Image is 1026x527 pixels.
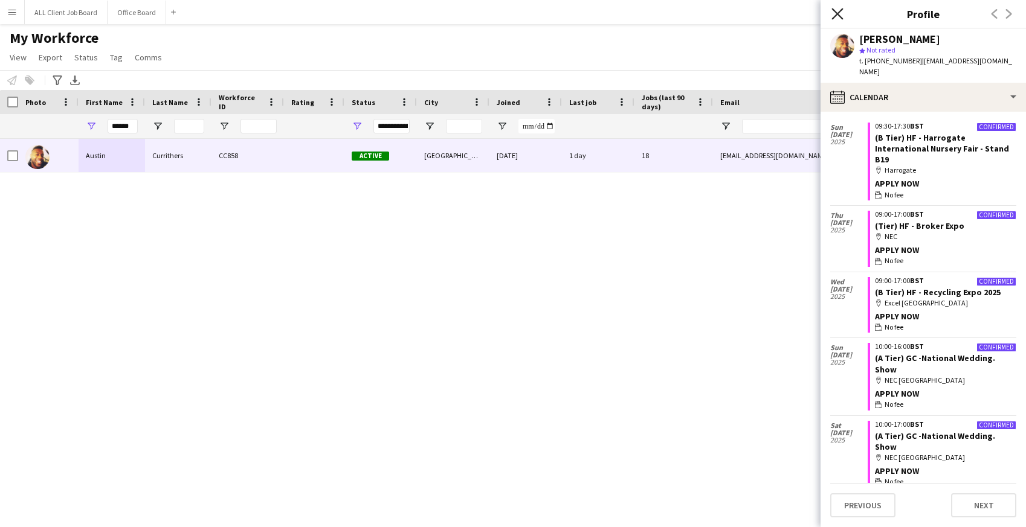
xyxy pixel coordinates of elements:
[352,152,389,161] span: Active
[352,121,363,132] button: Open Filter Menu
[859,56,1012,76] span: | [EMAIL_ADDRESS][DOMAIN_NAME]
[821,83,1026,112] div: Calendar
[951,493,1016,517] button: Next
[352,98,375,107] span: Status
[885,190,903,200] span: No fee
[10,29,98,47] span: My Workforce
[830,422,868,429] span: Sat
[875,353,995,374] a: (A Tier) GC -National Wedding. Show
[875,287,1001,298] a: (B Tier) HF - Recycling Expo 2025
[10,52,27,63] span: View
[830,359,868,366] span: 2025
[875,465,1016,476] div: APPLY NOW
[875,430,995,452] a: (A Tier) GC -National Wedding. Show
[976,211,1016,220] div: Confirmed
[68,73,82,88] app-action-btn: Export XLSX
[885,476,903,487] span: No fee
[866,45,895,54] span: Not rated
[875,343,1016,350] div: 10:00-16:00
[417,139,489,172] div: [GEOGRAPHIC_DATA]
[875,244,1016,255] div: APPLY NOW
[830,286,868,293] span: [DATE]
[830,436,868,444] span: 2025
[105,50,127,65] a: Tag
[25,145,50,169] img: Austin Currithers
[910,276,924,285] span: BST
[875,231,1016,242] div: NEC
[875,388,1016,399] div: APPLY NOW
[497,121,508,132] button: Open Filter Menu
[424,98,438,107] span: City
[446,119,482,133] input: City Filter Input
[219,121,230,132] button: Open Filter Menu
[885,322,903,333] span: No fee
[830,131,868,138] span: [DATE]
[875,123,1016,130] div: 09:30-17:30
[875,165,1016,176] div: Harrogate
[976,123,1016,132] div: Confirmed
[821,6,1026,22] h3: Profile
[830,124,868,131] span: Sun
[25,98,46,107] span: Photo
[910,121,924,130] span: BST
[130,50,167,65] a: Comms
[875,211,1016,218] div: 09:00-17:00
[240,119,277,133] input: Workforce ID Filter Input
[108,119,138,133] input: First Name Filter Input
[830,293,868,300] span: 2025
[885,255,903,266] span: No fee
[875,298,1016,308] div: Excel [GEOGRAPHIC_DATA]
[830,278,868,286] span: Wed
[875,277,1016,284] div: 09:00-17:00
[720,98,740,107] span: Email
[859,56,922,65] span: t. [PHONE_NUMBER]
[219,93,262,111] span: Workforce ID
[910,342,924,351] span: BST
[830,226,868,234] span: 2025
[5,50,31,65] a: View
[135,52,162,63] span: Comms
[50,73,65,88] app-action-btn: Advanced filters
[875,220,964,231] a: (Tier) HF - Broker Expo
[875,178,1016,189] div: APPLY NOW
[562,139,634,172] div: 1 day
[910,209,924,219] span: BST
[39,52,62,63] span: Export
[145,139,211,172] div: Currithers
[720,121,731,132] button: Open Filter Menu
[875,452,1016,463] div: NEC [GEOGRAPHIC_DATA]
[830,138,868,145] span: 2025
[830,212,868,219] span: Thu
[174,119,204,133] input: Last Name Filter Input
[830,219,868,226] span: [DATE]
[976,343,1016,352] div: Confirmed
[976,421,1016,430] div: Confirmed
[86,121,97,132] button: Open Filter Menu
[211,139,284,172] div: CC858
[569,98,596,107] span: Last job
[74,52,98,63] span: Status
[875,421,1016,428] div: 10:00-17:00
[69,50,103,65] a: Status
[830,493,895,517] button: Previous
[875,375,1016,386] div: NEC [GEOGRAPHIC_DATA]
[152,98,188,107] span: Last Name
[79,139,145,172] div: Austin
[34,50,67,65] a: Export
[830,429,868,436] span: [DATE]
[885,399,903,410] span: No fee
[859,34,940,45] div: [PERSON_NAME]
[634,139,713,172] div: 18
[518,119,555,133] input: Joined Filter Input
[875,132,1009,165] a: (B Tier) HF - Harrogate International Nursery Fair - Stand B19
[910,420,924,429] span: BST
[25,1,108,24] button: ALL Client Job Board
[830,344,868,351] span: Sun
[108,1,166,24] button: Office Board
[152,121,163,132] button: Open Filter Menu
[110,52,123,63] span: Tag
[642,93,691,111] span: Jobs (last 90 days)
[424,121,435,132] button: Open Filter Menu
[830,351,868,359] span: [DATE]
[497,98,520,107] span: Joined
